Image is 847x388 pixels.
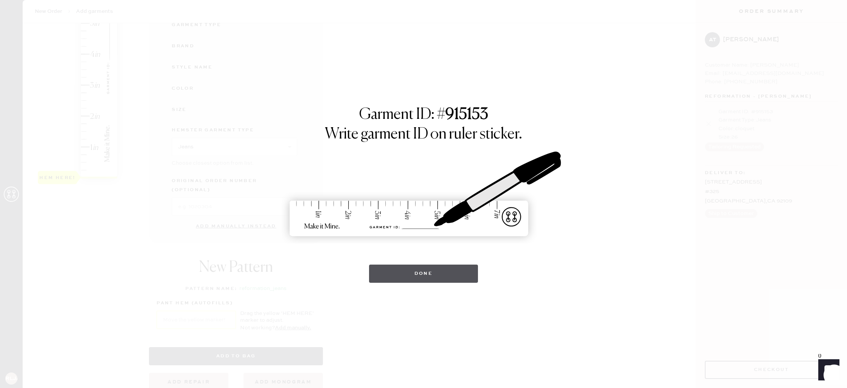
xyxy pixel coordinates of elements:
[369,265,478,283] button: Done
[811,354,844,386] iframe: Front Chat
[359,106,488,125] h1: Garment ID: #
[282,132,565,257] img: ruler-sticker-sharpie.svg
[445,107,488,122] strong: 915153
[325,125,522,143] h1: Write garment ID on ruler sticker.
